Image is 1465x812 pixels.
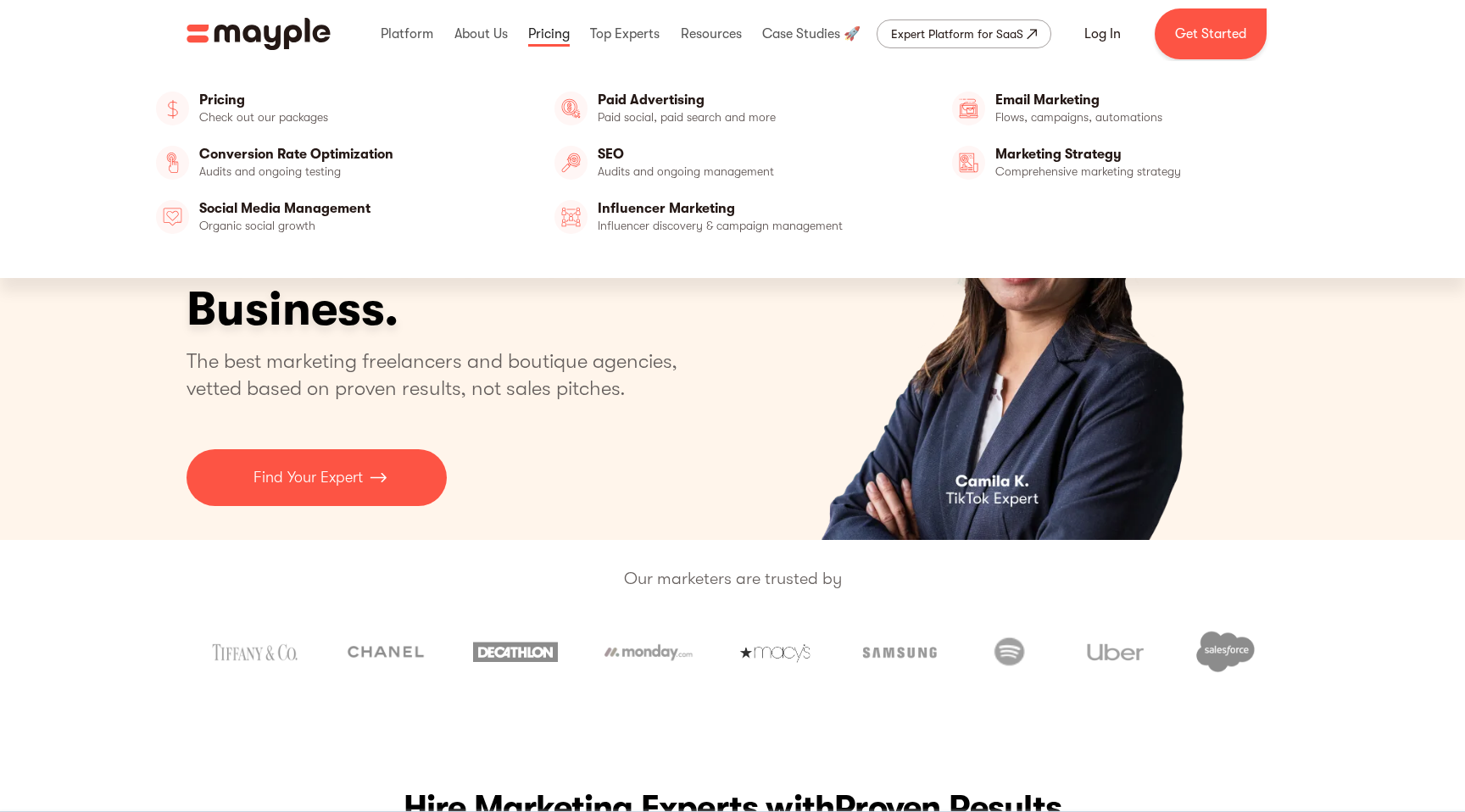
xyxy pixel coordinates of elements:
p: The best marketing freelancers and boutique agencies, vetted based on proven results, not sales p... [187,348,698,402]
div: Top Experts [586,7,664,61]
div: 2 of 4 [749,68,1278,540]
div: Expert Platform for SaaS [891,24,1023,44]
a: Log In [1064,14,1141,54]
a: home [187,18,331,50]
a: Find Your Expert [187,449,447,506]
div: About Us [450,7,512,61]
div: Pricing [524,7,574,61]
a: Get Started [1155,8,1267,59]
img: Mayple logo [187,18,331,50]
a: Expert Platform for SaaS [877,19,1051,48]
p: Find Your Expert [253,466,363,489]
div: carousel [749,68,1278,540]
iframe: Chat Widget [1160,615,1465,812]
div: Resources [677,7,746,61]
div: Platform [376,7,437,61]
